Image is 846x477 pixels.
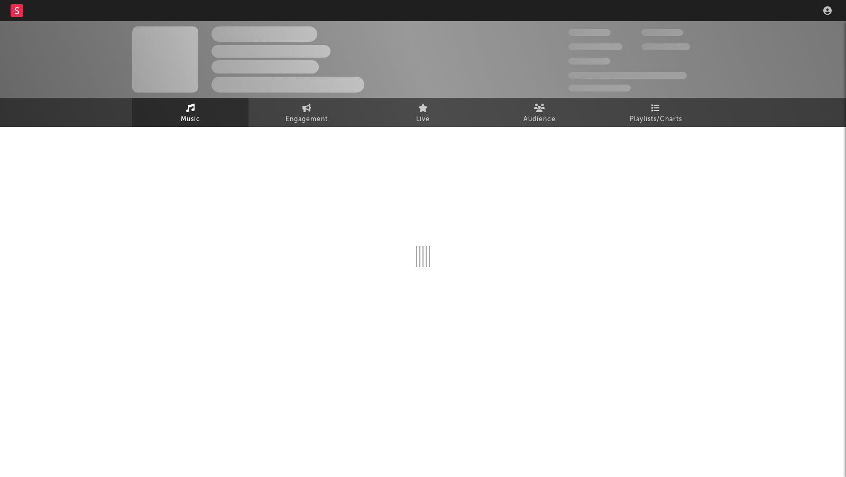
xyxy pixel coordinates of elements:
[568,85,631,91] span: Jump Score: 85.0
[249,98,365,127] a: Engagement
[568,29,611,36] span: 300,000
[630,113,682,126] span: Playlists/Charts
[365,98,481,127] a: Live
[568,58,610,65] span: 100,000
[568,43,622,50] span: 50,000,000
[132,98,249,127] a: Music
[523,113,556,126] span: Audience
[597,98,714,127] a: Playlists/Charts
[416,113,430,126] span: Live
[181,113,200,126] span: Music
[481,98,597,127] a: Audience
[286,113,328,126] span: Engagement
[568,72,687,79] span: 50,000,000 Monthly Listeners
[641,29,683,36] span: 100,000
[641,43,690,50] span: 1,000,000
